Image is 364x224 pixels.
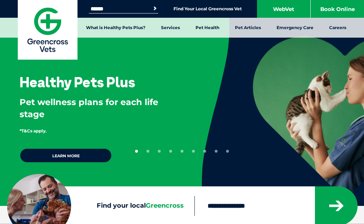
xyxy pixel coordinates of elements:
[269,18,321,38] a: Emergency Care
[226,150,229,153] button: 9 of 9
[146,150,149,153] button: 2 of 9
[20,96,178,120] p: Pet wellness plans for each life stage
[203,150,206,153] button: 7 of 9
[20,128,47,133] span: *T&Cs apply.
[215,150,218,153] button: 8 of 9
[173,6,242,12] a: Find Your Local Greencross Vet
[153,18,188,38] a: Services
[135,150,138,153] button: 1 of 9
[78,18,153,38] a: What is Healthy Pets Plus?
[7,202,194,210] label: Find your local
[151,5,159,12] button: Search
[321,18,354,38] a: Careers
[158,150,161,153] button: 3 of 9
[20,75,135,89] h3: Healthy Pets Plus
[192,150,195,153] button: 6 of 9
[20,148,112,163] a: Learn more
[181,150,183,153] button: 5 of 9
[188,18,227,38] a: Pet Health
[227,18,269,38] a: Pet Articles
[169,150,172,153] button: 4 of 9
[146,202,184,209] span: Greencross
